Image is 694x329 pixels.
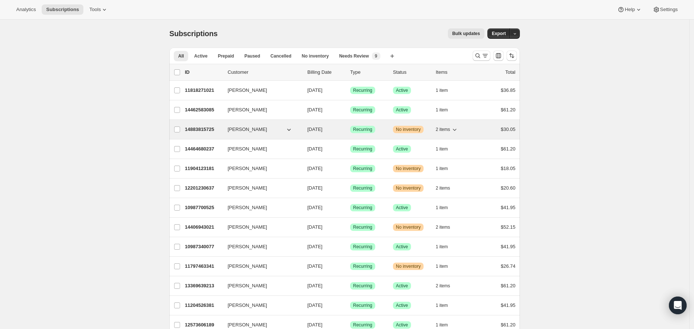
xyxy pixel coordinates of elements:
button: 1 item [436,144,456,154]
span: Recurring [353,302,372,308]
p: 13369639213 [185,282,222,290]
span: Help [625,7,635,13]
span: Recurring [353,127,372,132]
span: No inventory [396,263,421,269]
button: 1 item [436,202,456,213]
span: [DATE] [307,205,322,210]
span: Active [396,302,408,308]
div: 14464680237[PERSON_NAME][DATE]SuccessRecurringSuccessActive1 item$61.20 [185,144,515,154]
span: 9 [375,53,377,59]
button: 2 items [436,222,458,232]
button: 1 item [436,85,456,96]
span: Recurring [353,146,372,152]
span: 1 item [436,166,448,172]
button: [PERSON_NAME] [223,163,297,174]
span: [PERSON_NAME] [228,263,267,270]
div: 11204526381[PERSON_NAME][DATE]SuccessRecurringSuccessActive1 item$41.95 [185,300,515,311]
span: 2 items [436,224,450,230]
button: Export [487,28,510,39]
span: Recurring [353,166,372,172]
span: 2 items [436,185,450,191]
button: [PERSON_NAME] [223,143,297,155]
span: $61.20 [501,322,515,328]
span: [DATE] [307,263,322,269]
p: Billing Date [307,69,344,76]
span: 1 item [436,263,448,269]
p: 11818271021 [185,87,222,94]
p: 10987700525 [185,204,222,211]
span: [PERSON_NAME] [228,321,267,329]
div: Type [350,69,387,76]
span: [PERSON_NAME] [228,184,267,192]
span: Active [396,244,408,250]
span: Recurring [353,283,372,289]
span: 1 item [436,205,448,211]
span: $61.20 [501,107,515,112]
span: $61.20 [501,146,515,152]
span: Needs Review [339,53,369,59]
button: [PERSON_NAME] [223,202,297,214]
span: [DATE] [307,302,322,308]
span: [DATE] [307,322,322,328]
span: Cancelled [270,53,291,59]
span: Recurring [353,263,372,269]
span: Active [396,146,408,152]
span: 1 item [436,302,448,308]
span: No inventory [396,166,421,172]
button: [PERSON_NAME] [223,241,297,253]
span: No inventory [396,224,421,230]
p: Status [393,69,430,76]
span: Active [396,107,408,113]
span: Export [492,31,506,37]
p: Customer [228,69,301,76]
span: 1 item [436,146,448,152]
button: Tools [85,4,113,15]
span: Tools [89,7,101,13]
span: $20.60 [501,185,515,191]
p: ID [185,69,222,76]
div: 12201230637[PERSON_NAME][DATE]SuccessRecurringWarningNo inventory2 items$20.60 [185,183,515,193]
button: [PERSON_NAME] [223,280,297,292]
button: Subscriptions [42,4,83,15]
span: Recurring [353,322,372,328]
span: [DATE] [307,146,322,152]
button: 2 items [436,281,458,291]
button: [PERSON_NAME] [223,299,297,311]
div: 11797463341[PERSON_NAME][DATE]SuccessRecurringWarningNo inventory1 item$26.74 [185,261,515,271]
p: 14883815725 [185,126,222,133]
span: $41.95 [501,302,515,308]
span: 1 item [436,107,448,113]
span: [DATE] [307,185,322,191]
span: 1 item [436,322,448,328]
span: $30.05 [501,127,515,132]
p: 12201230637 [185,184,222,192]
p: 14406943021 [185,224,222,231]
p: 11904123181 [185,165,222,172]
button: Bulk updates [448,28,484,39]
span: 1 item [436,87,448,93]
span: Prepaid [218,53,234,59]
p: 11797463341 [185,263,222,270]
button: [PERSON_NAME] [223,182,297,194]
span: Recurring [353,87,372,93]
span: Analytics [16,7,36,13]
button: [PERSON_NAME] [223,260,297,272]
div: 10987700525[PERSON_NAME][DATE]SuccessRecurringSuccessActive1 item$41.95 [185,202,515,213]
button: Sort the results [507,51,517,61]
span: $36.85 [501,87,515,93]
div: IDCustomerBilling DateTypeStatusItemsTotal [185,69,515,76]
span: 2 items [436,127,450,132]
span: [PERSON_NAME] [228,106,267,114]
button: Customize table column order and visibility [493,51,504,61]
span: [DATE] [307,283,322,288]
span: [PERSON_NAME] [228,302,267,309]
div: 14462583085[PERSON_NAME][DATE]SuccessRecurringSuccessActive1 item$61.20 [185,105,515,115]
button: Create new view [386,51,398,61]
span: Recurring [353,244,372,250]
span: $41.95 [501,205,515,210]
span: [PERSON_NAME] [228,224,267,231]
span: Active [396,283,408,289]
span: Recurring [353,185,372,191]
p: 12573606189 [185,321,222,329]
span: Active [396,205,408,211]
